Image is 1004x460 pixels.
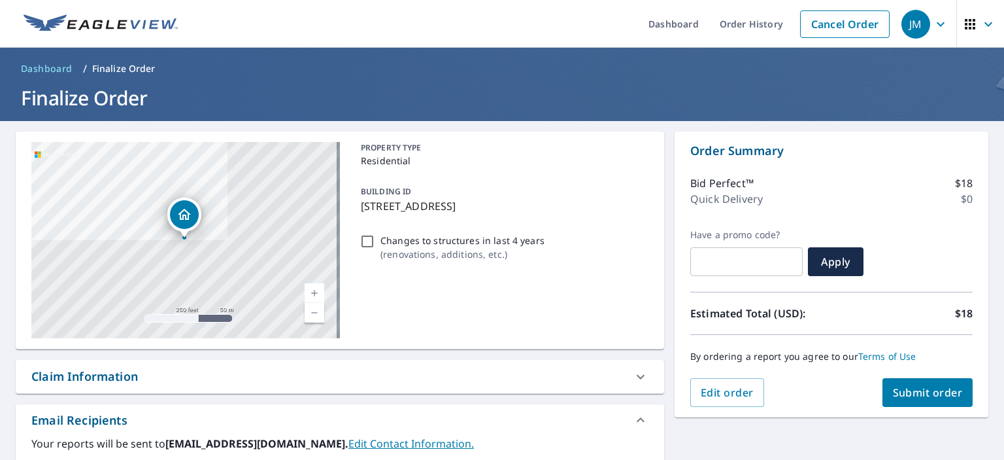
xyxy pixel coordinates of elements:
p: Order Summary [690,142,973,160]
p: By ordering a report you agree to our [690,351,973,363]
a: EditContactInfo [348,436,474,451]
li: / [83,61,87,77]
span: Apply [818,255,853,269]
div: JM [901,10,930,39]
p: ( renovations, additions, etc. ) [380,247,544,261]
a: Current Level 17, Zoom In [305,283,324,303]
label: Your reports will be sent to [31,436,648,451]
h1: Finalize Order [16,84,988,111]
span: Submit order [893,385,963,400]
div: Claim Information [31,368,138,385]
nav: breadcrumb [16,58,988,79]
div: Email Recipients [16,404,664,436]
p: Quick Delivery [690,191,763,207]
div: Claim Information [16,360,664,393]
p: $0 [961,191,973,207]
button: Edit order [690,378,764,407]
p: Residential [361,154,643,168]
a: Terms of Use [858,350,916,363]
img: EV Logo [24,14,178,34]
button: Submit order [882,378,973,407]
a: Cancel Order [800,10,890,38]
label: Have a promo code? [690,229,803,241]
p: PROPERTY TYPE [361,142,643,154]
div: Dropped pin, building 1, Residential property, 2866 Tahoe Dr Livermore, CA 94550 [167,198,201,238]
p: [STREET_ADDRESS] [361,198,643,214]
p: $18 [955,175,973,191]
p: BUILDING ID [361,186,411,197]
a: Dashboard [16,58,78,79]
p: Estimated Total (USD): [690,306,831,321]
span: Edit order [701,385,754,400]
p: Bid Perfect™ [690,175,754,191]
div: Email Recipients [31,412,127,429]
p: Finalize Order [92,62,156,75]
a: Current Level 17, Zoom Out [305,303,324,323]
b: [EMAIL_ADDRESS][DOMAIN_NAME]. [165,436,348,451]
p: $18 [955,306,973,321]
span: Dashboard [21,62,73,75]
p: Changes to structures in last 4 years [380,234,544,247]
button: Apply [808,247,863,276]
